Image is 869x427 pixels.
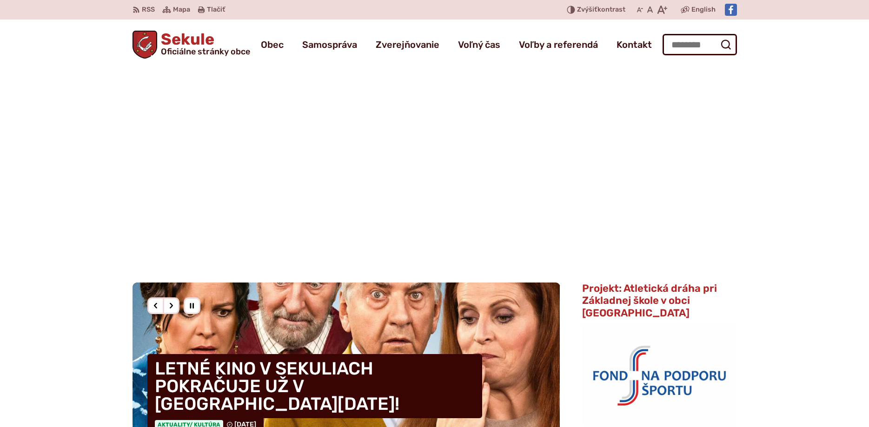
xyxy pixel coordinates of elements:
span: RSS [142,4,155,15]
span: English [691,4,716,15]
span: Oficiálne stránky obce [161,47,250,56]
a: Kontakt [617,32,652,58]
div: Nasledujúci slajd [163,297,179,314]
img: logo_fnps.png [582,324,736,425]
h4: LETNÉ KINO V SEKULIACH POKRAČUJE UŽ V [GEOGRAPHIC_DATA][DATE]! [147,354,482,418]
span: Mapa [173,4,190,15]
div: Pozastaviť pohyb slajdera [184,297,200,314]
span: Tlačiť [207,6,225,14]
img: Prejsť na Facebook stránku [725,4,737,16]
a: English [690,4,717,15]
a: Voľný čas [458,32,500,58]
a: Zverejňovanie [376,32,439,58]
a: Voľby a referendá [519,32,598,58]
a: Logo Sekule, prejsť na domovskú stránku. [133,31,251,59]
img: Prejsť na domovskú stránku [133,31,158,59]
span: Projekt: Atletická dráha pri Základnej škole v obci [GEOGRAPHIC_DATA] [582,282,717,319]
h1: Sekule [157,32,250,56]
a: Samospráva [302,32,357,58]
a: Obec [261,32,284,58]
span: Zvýšiť [577,6,597,13]
div: Predošlý slajd [147,297,164,314]
span: kontrast [577,6,625,14]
